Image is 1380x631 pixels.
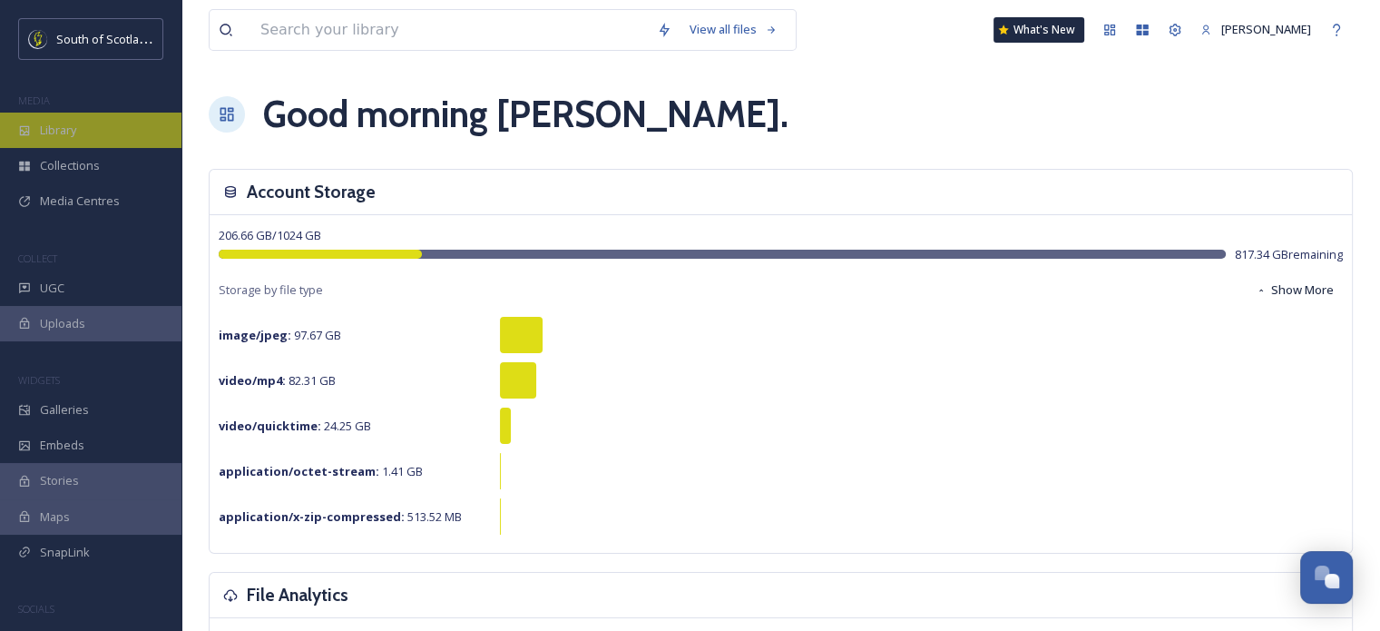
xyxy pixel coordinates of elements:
[219,508,405,525] strong: application/x-zip-compressed :
[247,179,376,205] h3: Account Storage
[40,508,70,526] span: Maps
[40,315,85,332] span: Uploads
[219,418,321,434] strong: video/quicktime :
[1221,21,1311,37] span: [PERSON_NAME]
[1235,246,1343,263] span: 817.34 GB remaining
[219,372,286,389] strong: video/mp4 :
[680,12,787,47] a: View all files
[219,327,341,343] span: 97.67 GB
[40,544,90,561] span: SnapLink
[219,372,336,389] span: 82.31 GB
[993,17,1084,43] a: What's New
[219,327,291,343] strong: image/jpeg :
[18,251,57,265] span: COLLECT
[247,582,348,608] h3: File Analytics
[18,94,50,107] span: MEDIA
[40,192,120,210] span: Media Centres
[219,227,321,243] span: 206.66 GB / 1024 GB
[219,463,379,479] strong: application/octet-stream :
[40,401,89,419] span: Galleries
[29,30,47,48] img: images.jpeg
[219,281,323,299] span: Storage by file type
[40,472,79,489] span: Stories
[18,602,54,616] span: SOCIALS
[56,30,263,47] span: South of Scotland Destination Alliance
[251,10,648,50] input: Search your library
[40,157,100,174] span: Collections
[1300,551,1353,604] button: Open Chat
[219,418,371,434] span: 24.25 GB
[1191,12,1320,47] a: [PERSON_NAME]
[219,463,423,479] span: 1.41 GB
[40,437,84,454] span: Embeds
[219,508,462,525] span: 513.52 MB
[40,122,76,139] span: Library
[18,373,60,387] span: WIDGETS
[40,280,64,297] span: UGC
[263,87,788,142] h1: Good morning [PERSON_NAME] .
[1247,272,1343,308] button: Show More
